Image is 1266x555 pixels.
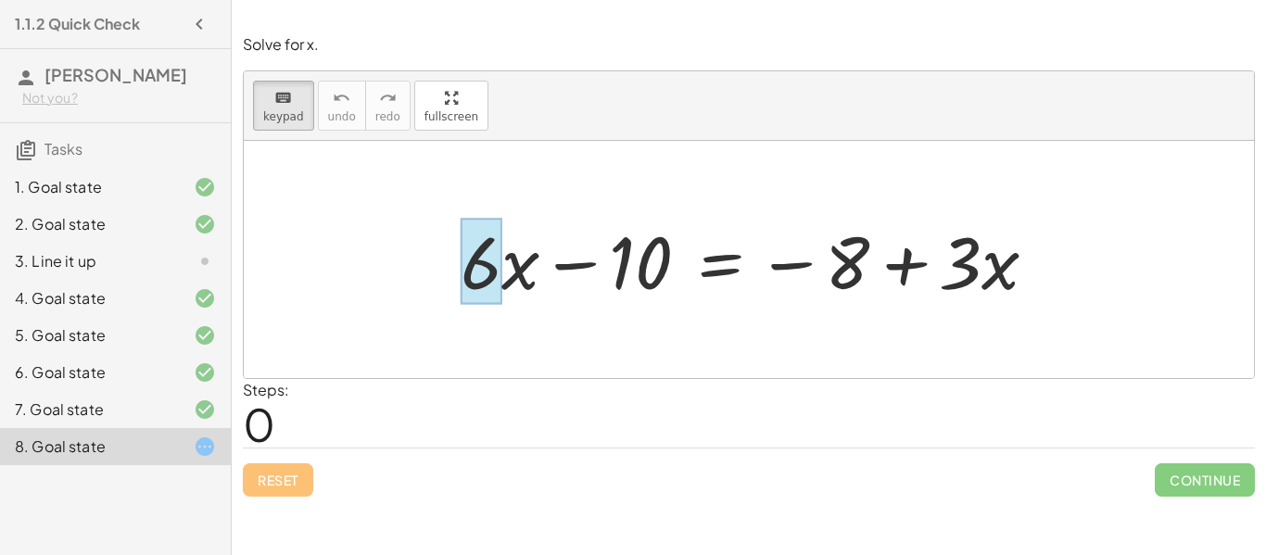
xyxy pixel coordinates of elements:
span: undo [328,110,356,123]
span: [PERSON_NAME] [44,64,187,85]
button: fullscreen [414,81,488,131]
p: Solve for x. [243,34,1255,56]
div: 5. Goal state [15,324,164,347]
span: fullscreen [424,110,478,123]
i: redo [379,87,397,109]
span: keypad [263,110,304,123]
i: undo [333,87,350,109]
button: undoundo [318,81,366,131]
button: redoredo [365,81,411,131]
span: 0 [243,396,275,452]
i: Task not started. [194,250,216,272]
i: Task finished and correct. [194,287,216,309]
i: Task finished and correct. [194,176,216,198]
i: keyboard [274,87,292,109]
span: Tasks [44,139,82,158]
div: 2. Goal state [15,213,164,235]
div: 7. Goal state [15,398,164,421]
i: Task started. [194,435,216,458]
i: Task finished and correct. [194,324,216,347]
div: 3. Line it up [15,250,164,272]
i: Task finished and correct. [194,361,216,384]
div: 1. Goal state [15,176,164,198]
div: 6. Goal state [15,361,164,384]
div: 8. Goal state [15,435,164,458]
h4: 1.1.2 Quick Check [15,13,140,35]
div: Not you? [22,89,216,107]
i: Task finished and correct. [194,213,216,235]
span: redo [375,110,400,123]
div: 4. Goal state [15,287,164,309]
i: Task finished and correct. [194,398,216,421]
label: Steps: [243,380,289,399]
button: keyboardkeypad [253,81,314,131]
